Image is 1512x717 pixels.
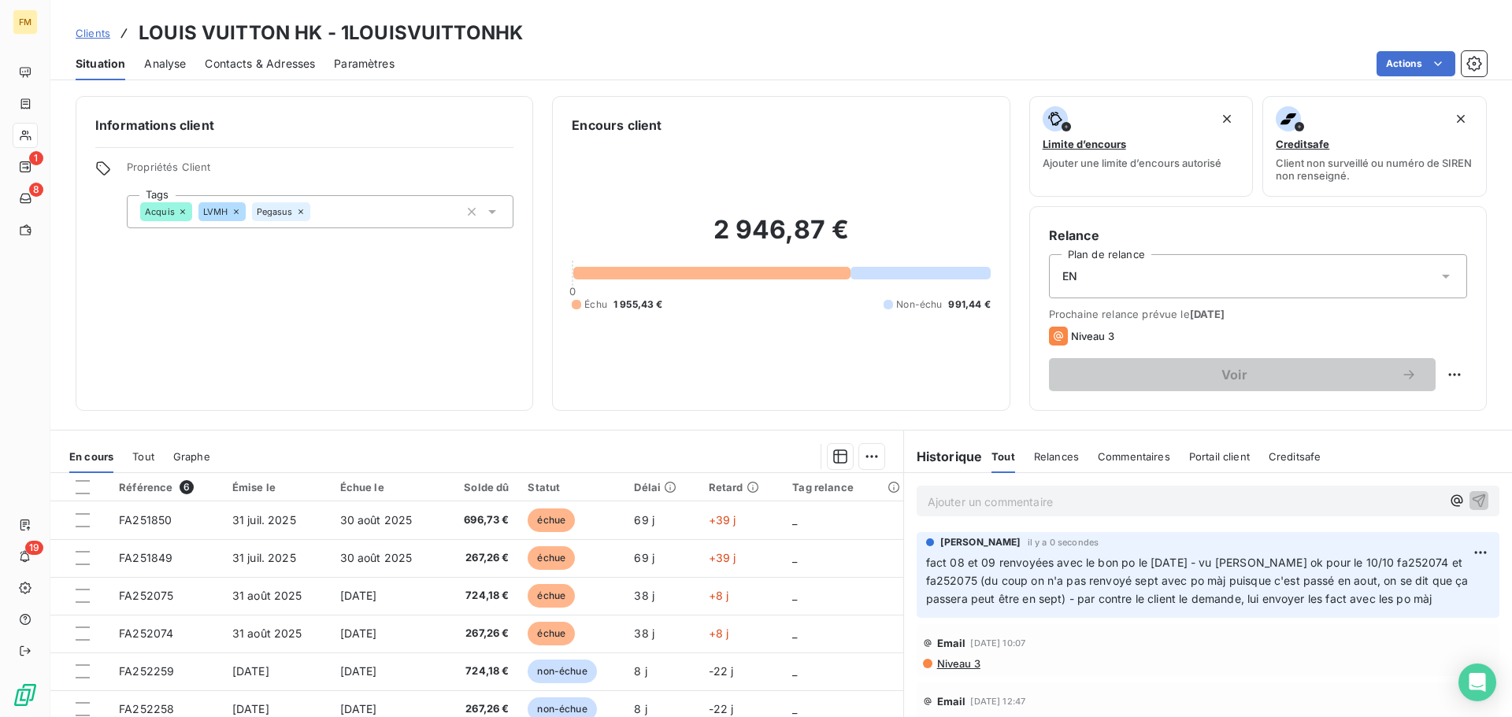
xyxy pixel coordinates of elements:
[450,512,509,528] span: 696,73 €
[450,663,509,679] span: 724,18 €
[634,481,689,493] div: Délai
[205,56,315,72] span: Contacts & Adresses
[145,207,175,216] span: Acquis
[450,481,509,493] div: Solde dû
[936,657,980,670] span: Niveau 3
[119,513,172,527] span: FA251850
[180,480,194,494] span: 6
[634,626,654,640] span: 38 j
[1262,96,1487,197] button: CreditsafeClient non surveillé ou numéro de SIREN non renseigné.
[310,205,323,219] input: Ajouter une valeur
[528,546,575,570] span: échue
[76,27,110,39] span: Clients
[948,298,990,312] span: 991,44 €
[450,588,509,604] span: 724,18 €
[709,626,729,640] span: +8 j
[792,481,893,493] div: Tag relance
[232,589,302,602] span: 31 août 2025
[127,161,513,183] span: Propriétés Client
[991,450,1015,463] span: Tout
[613,298,663,312] span: 1 955,43 €
[69,450,113,463] span: En cours
[450,550,509,566] span: 267,26 €
[1043,138,1126,150] span: Limite d’encours
[1458,663,1496,701] div: Open Intercom Messenger
[709,513,736,527] span: +39 j
[340,551,413,564] span: 30 août 2025
[970,697,1025,706] span: [DATE] 12:47
[232,513,296,527] span: 31 juil. 2025
[792,551,797,564] span: _
[709,551,736,564] span: +39 j
[1377,51,1455,76] button: Actions
[1049,226,1467,245] h6: Relance
[340,589,377,602] span: [DATE]
[1034,450,1079,463] span: Relances
[257,207,293,216] span: Pegasus
[937,695,966,708] span: Email
[792,626,797,640] span: _
[450,626,509,641] span: 267,26 €
[1049,358,1436,391] button: Voir
[584,298,607,312] span: Échu
[937,637,966,649] span: Email
[232,551,296,564] span: 31 juil. 2025
[1098,450,1170,463] span: Commentaires
[572,116,661,135] h6: Encours client
[634,513,654,527] span: 69 j
[1029,96,1254,197] button: Limite d’encoursAjouter une limite d’encours autorisé
[144,56,186,72] span: Analyse
[528,508,575,532] span: échue
[76,56,125,72] span: Situation
[95,116,513,135] h6: Informations client
[1062,268,1077,284] span: EN
[528,481,615,493] div: Statut
[569,285,576,298] span: 0
[119,551,172,564] span: FA251849
[334,56,395,72] span: Paramètres
[709,702,734,715] span: -22 j
[132,450,154,463] span: Tout
[970,638,1025,648] span: [DATE] 10:07
[528,584,575,608] span: échue
[904,447,983,466] h6: Historique
[792,664,797,678] span: _
[29,151,43,165] span: 1
[709,589,729,602] span: +8 j
[528,660,596,683] span: non-échue
[792,513,797,527] span: _
[634,589,654,602] span: 38 j
[119,589,173,602] span: FA252075
[1043,157,1221,169] span: Ajouter une limite d’encours autorisé
[203,207,228,216] span: LVMH
[1190,308,1225,320] span: [DATE]
[940,535,1021,549] span: [PERSON_NAME]
[572,214,990,261] h2: 2 946,87 €
[340,513,413,527] span: 30 août 2025
[232,481,321,493] div: Émise le
[173,450,210,463] span: Graphe
[1071,330,1114,342] span: Niveau 3
[232,664,269,678] span: [DATE]
[340,626,377,640] span: [DATE]
[232,702,269,715] span: [DATE]
[926,556,1472,605] span: fact 08 et 09 renvoyées avec le bon po le [DATE] - vu [PERSON_NAME] ok pour le 10/10 fa252074 et ...
[232,626,302,640] span: 31 août 2025
[76,25,110,41] a: Clients
[896,298,942,312] span: Non-échu
[792,702,797,715] span: _
[634,702,647,715] span: 8 j
[792,589,797,602] span: _
[139,19,523,47] h3: LOUIS VUITTON HK - 1LOUISVUITTONHK
[634,551,654,564] span: 69 j
[709,481,774,493] div: Retard
[340,664,377,678] span: [DATE]
[1276,157,1473,182] span: Client non surveillé ou numéro de SIREN non renseigné.
[1028,538,1099,547] span: il y a 0 secondes
[13,682,38,708] img: Logo LeanPay
[119,702,174,715] span: FA252258
[25,541,43,555] span: 19
[1269,450,1321,463] span: Creditsafe
[29,183,43,197] span: 8
[1276,138,1329,150] span: Creditsafe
